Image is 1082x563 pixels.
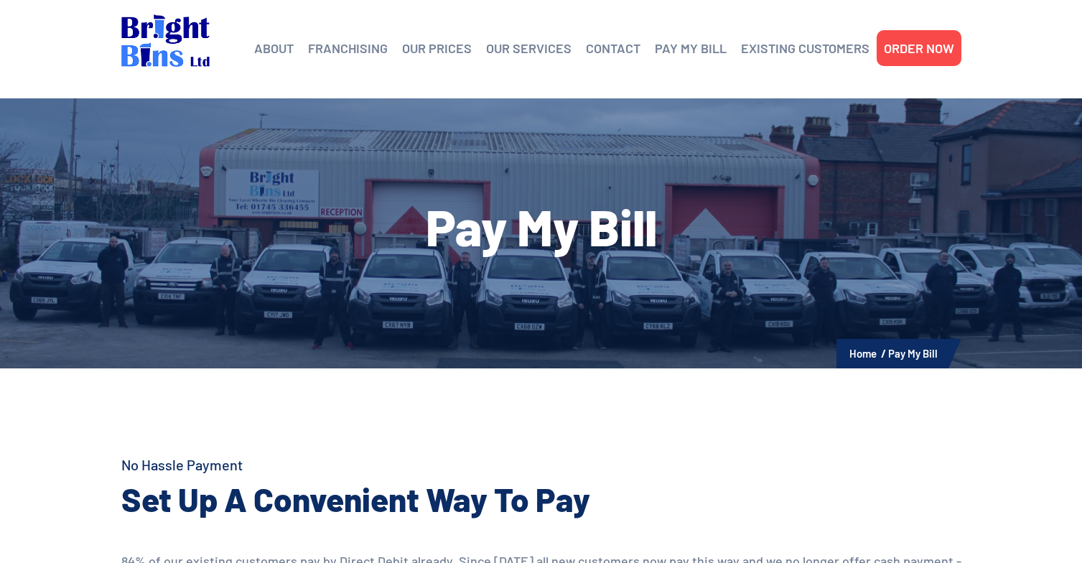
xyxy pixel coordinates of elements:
h4: No Hassle Payment [121,455,660,475]
a: Home [849,347,877,360]
li: Pay My Bill [888,344,938,363]
a: ORDER NOW [884,37,954,59]
h2: Set Up A Convenient Way To Pay [121,478,660,521]
a: FRANCHISING [308,37,388,59]
a: OUR PRICES [402,37,472,59]
h1: Pay My Bill [121,201,961,251]
a: ABOUT [254,37,294,59]
a: OUR SERVICES [486,37,572,59]
a: CONTACT [586,37,640,59]
a: EXISTING CUSTOMERS [741,37,869,59]
a: PAY MY BILL [655,37,727,59]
